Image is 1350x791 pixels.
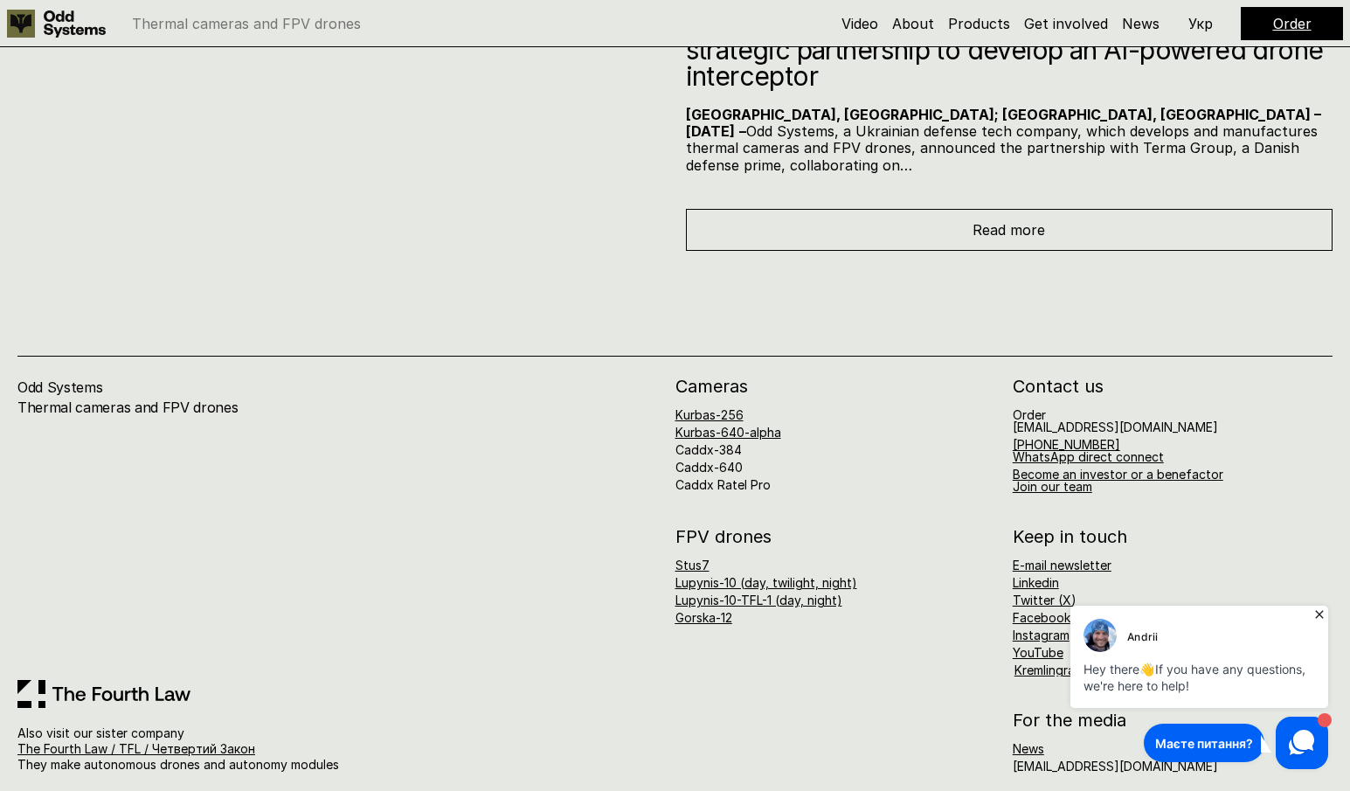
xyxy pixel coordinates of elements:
[1013,711,1333,729] h2: For the media
[675,558,710,572] a: Stus7
[1013,575,1059,590] a: Linkedin
[1122,15,1160,32] a: News
[1188,17,1213,31] p: Укр
[132,17,361,31] p: Thermal cameras and FPV drones
[675,407,744,422] a: Kurbas-256
[686,10,1333,89] h2: Danish Terma and Ukrainian Odd Systems announce strategic partnership to develop an AI-powered dr...
[1273,15,1312,32] a: Order
[686,107,1333,174] p: Odd Systems, a Ukrainian defense tech company, which develops and manufactures thermal cameras an...
[1014,663,1084,677] a: Kremlingram
[675,460,743,475] a: Caddx-640
[1013,528,1127,545] h2: Keep in touch
[1013,593,1077,607] a: Twitter (X)
[1013,645,1063,660] a: YouTube
[973,221,1045,239] span: Read more
[675,593,842,607] a: Lupynis-10-TFL-1 (day, night)
[17,725,476,774] p: Also visit our sister company They make autonomous drones and autonomy modules
[686,106,1325,140] strong: [GEOGRAPHIC_DATA], [GEOGRAPHIC_DATA]; [GEOGRAPHIC_DATA], [GEOGRAPHIC_DATA] – [DATE]
[1013,467,1223,482] a: Become an investor or a benefactor
[1013,378,1333,395] h2: Contact us
[1066,600,1333,774] iframe: HelpCrunch
[1013,409,1218,434] h6: Order [EMAIL_ADDRESS][DOMAIN_NAME]
[675,477,771,492] a: Caddx Ratel Pro
[675,425,781,440] a: Kurbas-640-alpha
[1013,628,1070,642] a: Instagram
[675,575,857,590] a: Lupynis-10 (day, twilight, night)
[1013,760,1218,773] h6: [EMAIL_ADDRESS][DOMAIN_NAME]
[841,15,878,32] a: Video
[1013,558,1111,572] a: E-mail newsletter
[1024,15,1108,32] a: Get involved
[675,528,995,545] h2: FPV drones
[675,610,732,625] a: Gorska-12
[17,378,414,436] h4: Odd Systems Thermal cameras and FPV drones
[1013,741,1044,756] a: News
[948,15,1010,32] a: Products
[739,122,746,140] strong: –
[675,442,742,457] a: Caddx-384
[1013,437,1164,464] a: [PHONE_NUMBER]WhatsApp direct connect
[17,741,255,756] a: The Fourth Law / TFL / Четвертий Закон
[675,378,995,395] h2: Cameras
[1013,610,1070,625] a: Facebook
[892,15,934,32] a: About
[1013,479,1092,494] a: Join our team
